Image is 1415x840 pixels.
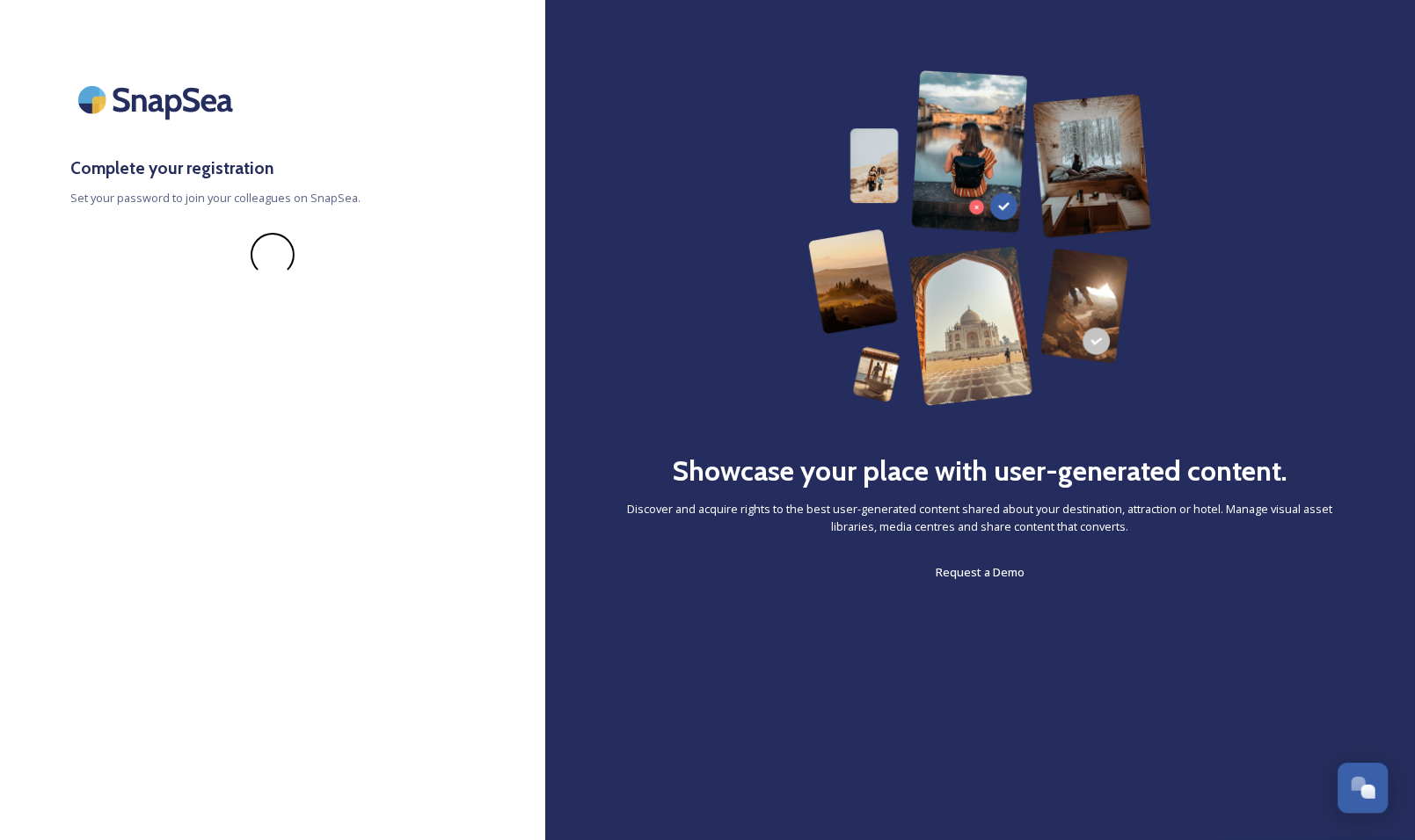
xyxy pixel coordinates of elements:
[70,190,475,206] span: Set your password to join your colleagues on SnapSea.
[1338,763,1389,814] button: Open Chat
[808,70,1151,406] img: 63b42ca75bacad526042e722_Group%20154-p-800.png
[936,561,1025,583] a: Request a Demo
[616,501,1345,534] span: Discover and acquire rights to the best user-generated content shared about your destination, att...
[936,564,1025,580] span: Request a Demo
[70,70,246,129] img: SnapSea Logo
[673,450,1288,492] h2: Showcase your place with user-generated content.
[70,156,475,181] h3: Complete your registration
